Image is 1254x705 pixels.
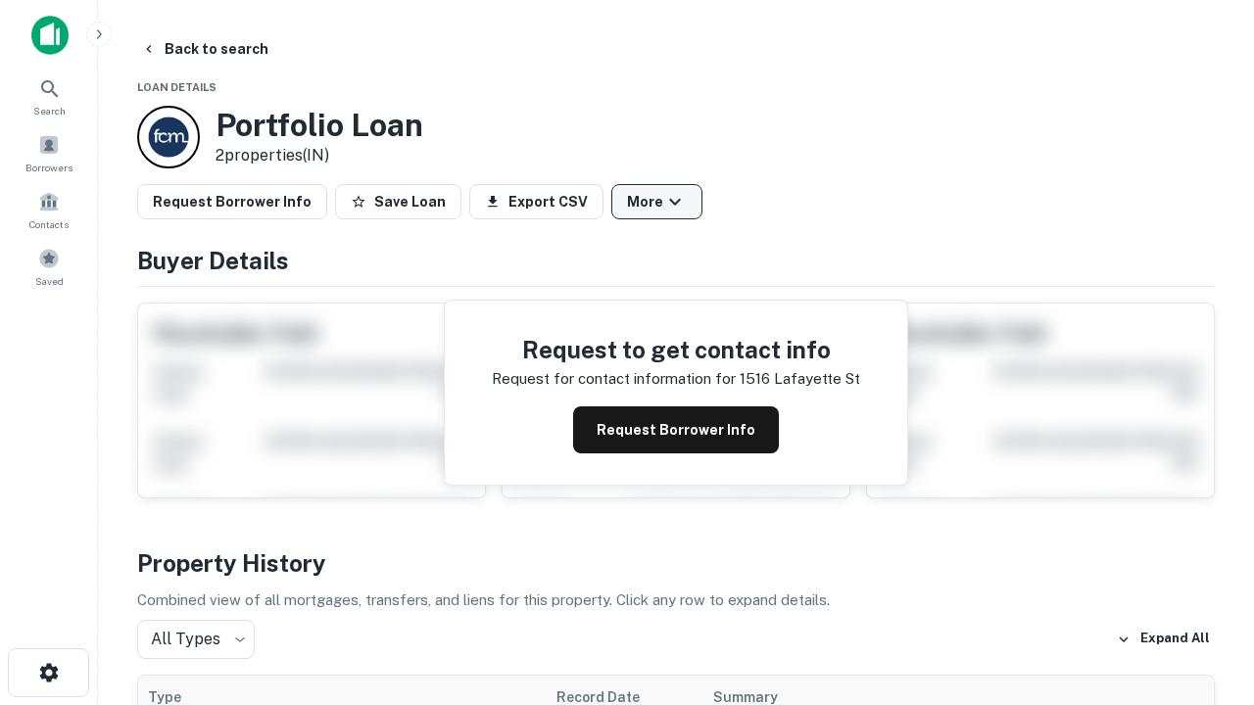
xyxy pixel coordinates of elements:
h4: Request to get contact info [492,332,860,367]
iframe: Chat Widget [1156,548,1254,642]
p: 1516 lafayette st [740,367,860,391]
h3: Portfolio Loan [216,107,423,144]
p: Request for contact information for [492,367,736,391]
span: Search [33,103,66,118]
button: Request Borrower Info [573,406,779,453]
h4: Property History [137,545,1215,581]
p: 2 properties (IN) [216,144,423,167]
p: Combined view of all mortgages, transfers, and liens for this property. Click any row to expand d... [137,588,1215,612]
button: Request Borrower Info [137,184,327,219]
a: Contacts [6,183,92,236]
button: More [611,184,702,219]
h4: Buyer Details [137,243,1215,278]
button: Export CSV [469,184,603,219]
button: Expand All [1112,625,1215,654]
img: capitalize-icon.png [31,16,69,55]
button: Save Loan [335,184,461,219]
a: Search [6,70,92,122]
span: Loan Details [137,81,217,93]
a: Saved [6,240,92,293]
span: Saved [35,273,64,289]
button: Back to search [133,31,276,67]
a: Borrowers [6,126,92,179]
span: Contacts [29,216,69,232]
span: Borrowers [25,160,72,175]
div: All Types [137,620,255,659]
